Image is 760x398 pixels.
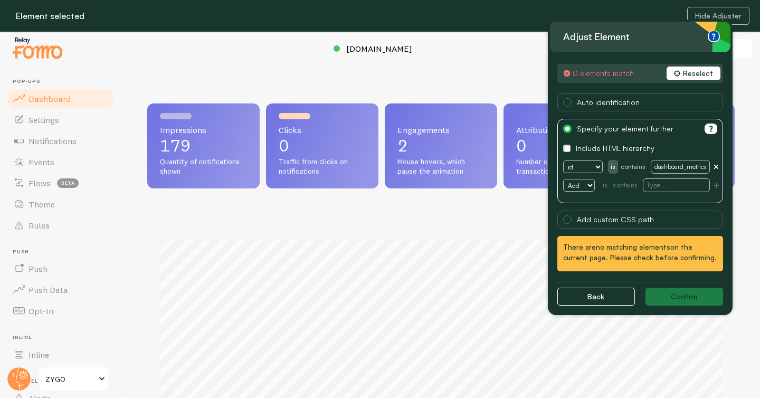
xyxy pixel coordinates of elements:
[397,157,484,176] span: Mouse hovers, which pause the animation
[397,137,484,154] p: 2
[6,300,115,321] a: Opt-In
[6,173,115,194] a: Flows beta
[6,215,115,236] a: Rules
[28,349,49,360] span: Inline
[6,279,115,300] a: Push Data
[28,306,53,316] span: Opt-In
[13,334,115,341] span: Inline
[6,194,115,215] a: Theme
[28,136,77,146] span: Notifications
[516,157,603,176] span: Number of attributed transactions
[11,34,64,61] img: fomo-relay-logo-orange.svg
[6,130,115,151] a: Notifications
[28,178,51,188] span: Flows
[28,115,59,125] span: Settings
[160,137,247,154] p: 179
[28,199,55,210] span: Theme
[160,157,247,176] span: Quantity of notifications shown
[160,126,247,134] span: Impressions
[397,126,484,134] span: Engagements
[28,220,50,231] span: Rules
[6,109,115,130] a: Settings
[516,126,603,134] span: Attributions
[13,249,115,255] span: Push
[279,157,366,176] span: Traffic from clicks on notifications
[57,178,79,188] span: beta
[6,151,115,173] a: Events
[28,263,47,274] span: Push
[45,373,96,385] span: ZYGO
[279,137,366,154] p: 0
[6,344,115,365] a: Inline
[6,258,115,279] a: Push
[38,366,109,392] a: ZYGO
[279,126,366,134] span: Clicks
[28,157,54,167] span: Events
[28,285,68,295] span: Push Data
[13,78,115,85] span: Pop-ups
[516,137,603,154] p: 0
[28,93,71,104] span: Dashboard
[6,88,115,109] a: Dashboard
